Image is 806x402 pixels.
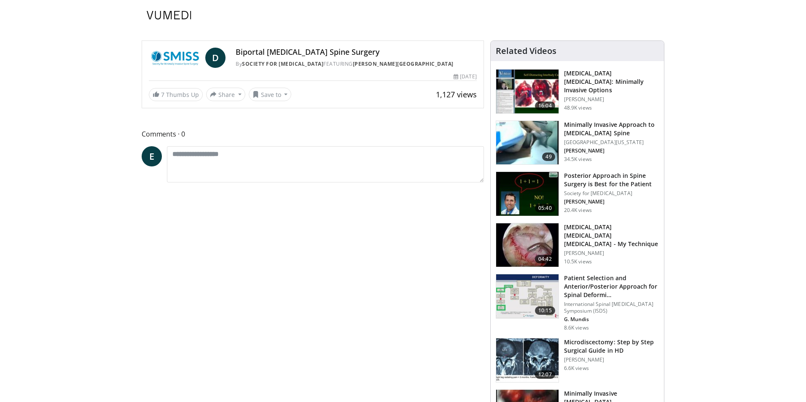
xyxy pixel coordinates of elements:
[564,274,659,299] h3: Patient Selection and Anterior/Posterior Approach for Spinal Deformity
[496,172,659,216] a: 05:40 Posterior Approach in Spine Surgery is Best for the Patient Society for [MEDICAL_DATA] [PER...
[236,48,476,57] h4: Biportal [MEDICAL_DATA] Spine Surgery
[149,48,202,68] img: Society for Minimally Invasive Spine Surgery
[242,60,323,67] a: Society for [MEDICAL_DATA]
[564,258,592,265] p: 10.5K views
[496,70,559,113] img: 9f1438f7-b5aa-4a55-ab7b-c34f90e48e66.150x105_q85_crop-smart_upscale.jpg
[454,73,476,80] div: [DATE]
[147,11,191,19] img: VuMedi Logo
[564,356,659,363] p: [PERSON_NAME]
[496,46,556,56] h4: Related Videos
[564,172,659,188] h3: Posterior Approach in Spine Surgery is Best for the Patient
[496,69,659,114] a: 16:04 [MEDICAL_DATA] [MEDICAL_DATA]: Minimally Invasive Options [PERSON_NAME] 48.9K views
[564,324,589,331] p: 8.6K views
[535,306,555,315] span: 10:15
[564,105,592,111] p: 48.9K views
[206,88,245,101] button: Share
[161,91,164,99] span: 7
[535,370,555,379] span: 12:07
[496,274,659,331] a: 10:15 Patient Selection and Anterior/Posterior Approach for Spinal Deformi… International Spinal ...
[564,223,659,248] h3: [MEDICAL_DATA] [MEDICAL_DATA] [MEDICAL_DATA] - My Technique
[205,48,226,68] a: D
[564,147,659,154] p: Jens Chapman
[564,69,659,94] h3: [MEDICAL_DATA] [MEDICAL_DATA]: Minimally Invasive Options
[564,139,659,146] p: [GEOGRAPHIC_DATA][US_STATE]
[496,121,659,165] a: 49 Minimally Invasive Approach to [MEDICAL_DATA] Spine [GEOGRAPHIC_DATA][US_STATE] [PERSON_NAME] ...
[564,198,659,205] p: Michael Wang
[535,204,555,212] span: 05:40
[564,121,659,137] h3: Minimally Invasive Approach to [MEDICAL_DATA] Spine
[564,207,592,214] p: 20.4K views
[535,255,555,263] span: 04:42
[249,88,292,101] button: Save to
[564,156,592,163] p: 34.5K views
[496,338,659,383] a: 12:07 Microdiscectomy: Step by Step Surgical Guide in HD [PERSON_NAME] 6.6K views
[564,301,659,314] p: International Spinal [MEDICAL_DATA] Symposium (ISDS)
[564,190,659,197] p: Society for [MEDICAL_DATA]
[142,129,484,139] span: Comments 0
[496,223,559,267] img: gaffar_3.png.150x105_q85_crop-smart_upscale.jpg
[535,102,555,110] span: 16:04
[496,274,559,318] img: beefc228-5859-4966-8bc6-4c9aecbbf021.150x105_q85_crop-smart_upscale.jpg
[564,250,659,257] p: [PERSON_NAME]
[496,223,659,268] a: 04:42 [MEDICAL_DATA] [MEDICAL_DATA] [MEDICAL_DATA] - My Technique [PERSON_NAME] 10.5K views
[496,172,559,216] img: 3b6f0384-b2b2-4baa-b997-2e524ebddc4b.150x105_q85_crop-smart_upscale.jpg
[564,338,659,355] h3: Microdiscectomy: Step by Step Surgical Guide in HD
[496,338,559,382] img: 309c8dce-4554-4cdb-9caa-16f8efb5007a.150x105_q85_crop-smart_upscale.jpg
[353,60,454,67] a: [PERSON_NAME][GEOGRAPHIC_DATA]
[236,60,476,68] div: By FEATURING
[542,153,555,161] span: 49
[564,365,589,372] p: 6.6K views
[564,316,659,323] p: Gregory Mundis
[436,89,477,99] span: 1,127 views
[564,96,659,103] p: [PERSON_NAME]
[496,121,559,165] img: 38787_0000_3.png.150x105_q85_crop-smart_upscale.jpg
[142,146,162,166] a: E
[149,88,203,101] a: 7 Thumbs Up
